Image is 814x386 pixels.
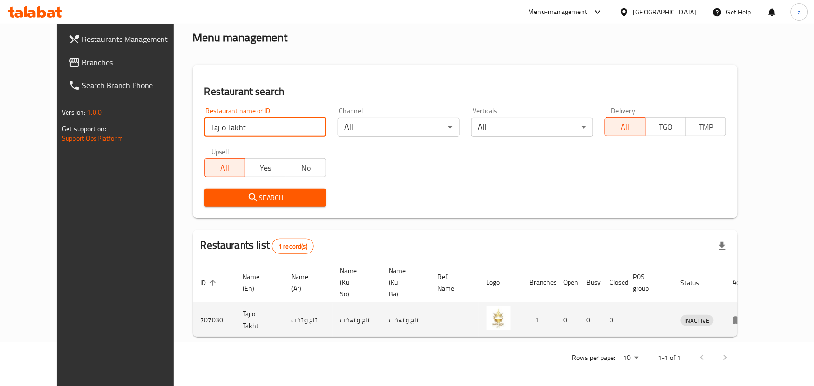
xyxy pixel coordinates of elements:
span: POS group [633,271,662,294]
div: Export file [711,235,734,258]
span: Branches [82,56,185,68]
span: Name (Ar) [292,271,321,294]
h2: Menu management [193,30,288,45]
td: تاج و تەخت [381,303,430,337]
td: Taj o Takht [235,303,284,337]
td: 0 [602,303,625,337]
label: Upsell [211,148,229,155]
span: Status [681,277,712,289]
span: Version: [62,106,85,119]
img: Taj o Takht [487,306,511,330]
span: INACTIVE [681,315,714,326]
p: Rows per page: [572,352,615,364]
div: [GEOGRAPHIC_DATA] [633,7,697,17]
td: 1 [522,303,556,337]
span: Search [212,192,319,204]
button: No [285,158,326,177]
a: Support.OpsPlatform [62,132,123,145]
button: All [605,117,646,136]
button: Yes [245,158,286,177]
span: Get support on: [62,122,106,135]
span: ID [201,277,219,289]
td: تاج و تەخت [333,303,381,337]
span: 1 record(s) [272,242,313,251]
h2: Restaurants list [201,238,314,254]
div: Rows per page: [619,351,642,365]
div: All [338,118,460,137]
span: No [289,161,322,175]
span: TMP [690,120,723,134]
span: Ref. Name [438,271,467,294]
button: All [204,158,245,177]
div: Total records count [272,239,314,254]
span: Yes [249,161,282,175]
span: All [609,120,642,134]
input: Search for restaurant name or ID.. [204,118,326,137]
a: Branches [61,51,193,74]
th: Busy [579,262,602,303]
h2: Restaurant search [204,84,727,99]
span: a [798,7,801,17]
button: TGO [645,117,686,136]
th: Open [556,262,579,303]
span: TGO [650,120,682,134]
a: Restaurants Management [61,27,193,51]
th: Closed [602,262,625,303]
button: Search [204,189,326,207]
span: Search Branch Phone [82,80,185,91]
div: Menu-management [529,6,588,18]
td: 0 [556,303,579,337]
td: 707030 [193,303,235,337]
th: Action [725,262,759,303]
td: تاج و تخت [284,303,333,337]
span: Name (Ku-So) [340,265,370,300]
a: Search Branch Phone [61,74,193,97]
div: All [471,118,593,137]
td: 0 [579,303,602,337]
span: 1.0.0 [87,106,102,119]
span: Restaurants Management [82,33,185,45]
span: Name (Ku-Ba) [389,265,419,300]
th: Logo [479,262,522,303]
table: enhanced table [193,262,759,337]
button: TMP [686,117,727,136]
label: Delivery [611,107,636,114]
span: Name (En) [243,271,272,294]
p: 1-1 of 1 [658,352,681,364]
th: Branches [522,262,556,303]
span: All [209,161,242,175]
